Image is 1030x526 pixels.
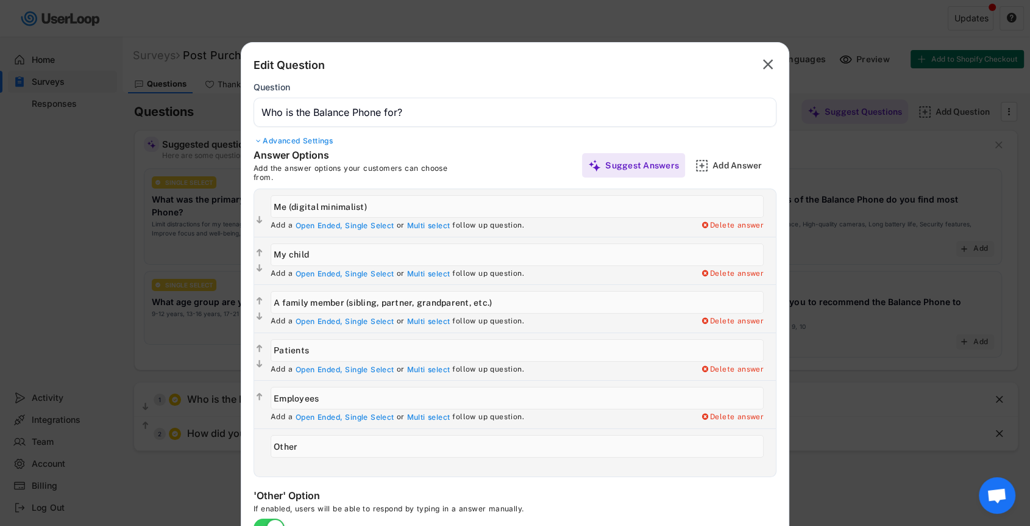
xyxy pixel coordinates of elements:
text:  [257,359,263,369]
input: Me (digital minimalist) [271,195,764,218]
div: Question [254,82,290,93]
div: or [397,221,405,231]
div: Single Select [345,365,394,375]
div: Multi select [407,269,450,279]
text:  [257,248,263,258]
div: or [397,269,405,279]
div: Single Select [345,317,394,326]
img: MagicMajor%20%28Purple%29.svg [588,159,601,172]
div: Add the answer options your customers can choose from. [254,164,467,182]
button:  [254,295,265,308]
div: or [397,413,405,422]
text:  [257,311,263,322]
div: Single Select [345,269,394,279]
div: Add a [271,365,293,375]
input: My child [271,243,764,266]
button:  [254,262,265,275]
div: Add a [271,413,293,422]
div: Open Ended, [296,317,343,326]
button:  [254,391,265,403]
div: follow up question. [452,317,524,326]
img: AddMajor.svg [695,159,708,172]
input: A family member (sibling, partner, grandparent, etc.) [271,291,764,314]
text:  [257,296,263,306]
div: Open Ended, [296,413,343,422]
text:  [257,392,263,402]
div: Edit Question [254,58,325,73]
button:  [254,214,265,226]
div: Open Ended, [296,221,343,231]
div: follow up question. [452,221,524,231]
div: Suggest Answers [605,160,679,171]
text:  [763,56,773,73]
div: Multi select [407,413,450,422]
text:  [257,215,263,225]
text:  [257,263,263,273]
text:  [257,344,263,354]
div: Open Ended, [296,365,343,375]
div: Delete answer [700,269,764,279]
div: 'Other' Option [254,489,497,504]
div: Add a [271,269,293,279]
input: Patients [271,339,764,362]
div: Delete answer [700,221,764,231]
div: Add Answer [712,160,773,171]
div: Multi select [407,221,450,231]
div: Multi select [407,317,450,326]
div: Answer Options [254,149,436,164]
button:  [254,358,265,370]
button:  [254,247,265,259]
div: follow up question. [452,269,524,279]
button:  [254,343,265,355]
div: If enabled, users will be able to respond by typing in a answer manually. [254,504,619,519]
div: follow up question. [452,365,524,375]
div: Delete answer [700,413,764,422]
div: Chat abierto [979,477,1015,514]
div: Delete answer [700,365,764,375]
button:  [759,55,776,74]
div: Add a [271,317,293,326]
input: Other [271,435,764,458]
div: Advanced Settings [254,136,776,146]
div: or [397,365,405,375]
div: Multi select [407,365,450,375]
div: Single Select [345,413,394,422]
div: Open Ended, [296,269,343,279]
div: Add a [271,221,293,231]
div: Delete answer [700,317,764,326]
input: Employees [271,387,764,409]
div: Single Select [345,221,394,231]
button:  [254,311,265,323]
input: Type your question here... [254,98,776,127]
div: or [397,317,405,326]
div: follow up question. [452,413,524,422]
